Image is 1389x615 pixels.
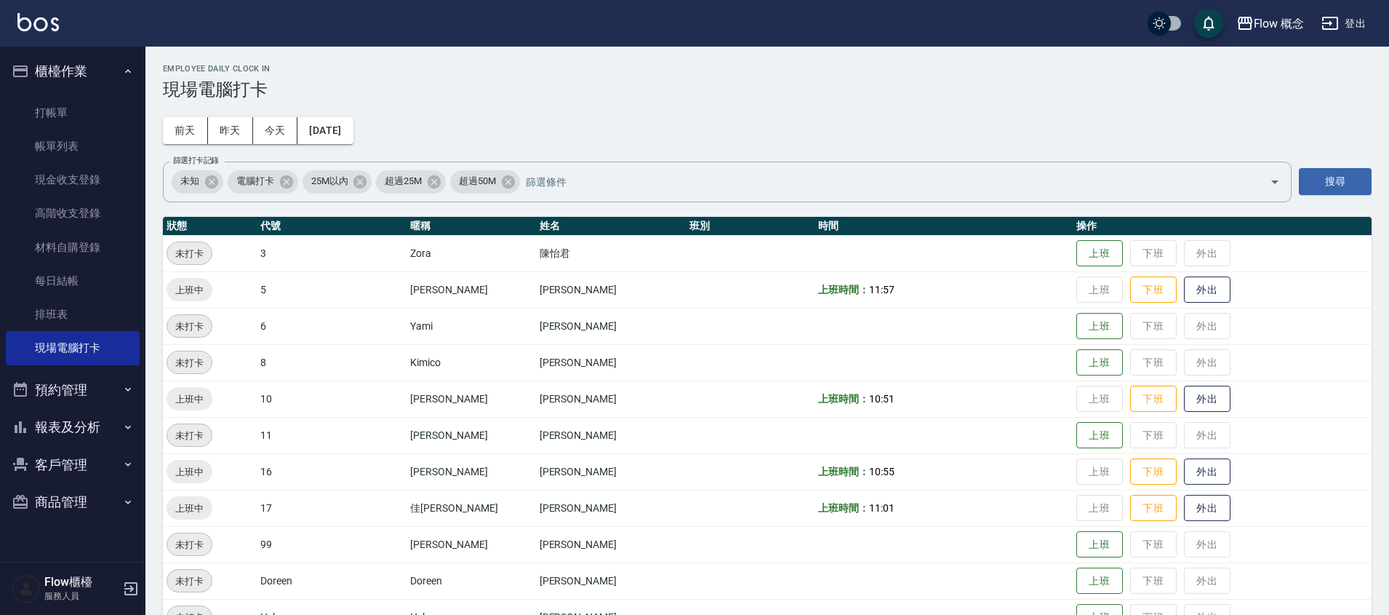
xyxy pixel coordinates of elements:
[303,174,357,189] span: 25M以內
[6,231,140,264] a: 材料自購登錄
[167,574,212,589] span: 未打卡
[1299,168,1372,195] button: 搜尋
[869,466,894,477] span: 10:55
[6,298,140,331] a: 排班表
[257,453,407,490] td: 16
[228,174,283,189] span: 電腦打卡
[1130,277,1177,303] button: 下班
[6,446,140,484] button: 客戶管理
[536,381,686,417] td: [PERSON_NAME]
[814,217,1073,236] th: 時間
[536,344,686,381] td: [PERSON_NAME]
[6,130,140,163] a: 帳單列表
[376,174,431,189] span: 超過25M
[869,393,894,405] span: 10:51
[167,392,212,407] span: 上班中
[1184,386,1230,413] button: 外出
[818,284,869,295] b: 上班時間：
[407,308,535,344] td: Yami
[167,246,212,261] span: 未打卡
[257,217,407,236] th: 代號
[536,563,686,599] td: [PERSON_NAME]
[1076,240,1123,267] button: 上班
[869,502,894,514] span: 11:01
[869,284,894,295] span: 11:57
[1076,568,1123,595] button: 上班
[818,393,869,405] b: 上班時間：
[208,117,253,144] button: 昨天
[686,217,814,236] th: 班別
[257,526,407,563] td: 99
[6,331,140,365] a: 現場電腦打卡
[6,264,140,298] a: 每日結帳
[6,163,140,197] a: 現金收支登錄
[1076,313,1123,340] button: 上班
[167,319,212,334] span: 未打卡
[257,563,407,599] td: Doreen
[167,282,212,298] span: 上班中
[407,526,535,563] td: [PERSON_NAME]
[450,170,520,194] div: 超過50M
[297,117,353,144] button: [DATE]
[536,490,686,526] td: [PERSON_NAME]
[450,174,505,189] span: 超過50M
[173,155,219,166] label: 篩選打卡記錄
[257,417,407,453] td: 11
[1230,9,1310,39] button: Flow 概念
[44,575,119,590] h5: Flow櫃檯
[167,355,212,370] span: 未打卡
[257,490,407,526] td: 17
[257,381,407,417] td: 10
[17,13,59,31] img: Logo
[1130,459,1177,485] button: 下班
[6,483,140,521] button: 商品管理
[1194,9,1223,38] button: save
[6,96,140,130] a: 打帳單
[228,170,298,194] div: 電腦打卡
[536,308,686,344] td: [PERSON_NAME]
[536,417,686,453] td: [PERSON_NAME]
[167,501,212,516] span: 上班中
[163,217,257,236] th: 狀態
[376,170,446,194] div: 超過25M
[407,417,535,453] td: [PERSON_NAME]
[1073,217,1372,236] th: 操作
[163,79,1372,100] h3: 現場電腦打卡
[536,453,686,490] td: [PERSON_NAME]
[257,344,407,381] td: 8
[1184,459,1230,485] button: 外出
[407,453,535,490] td: [PERSON_NAME]
[536,271,686,308] td: [PERSON_NAME]
[407,563,535,599] td: Doreen
[6,52,140,90] button: 櫃檯作業
[1184,277,1230,303] button: 外出
[172,170,223,194] div: 未知
[167,428,212,443] span: 未打卡
[257,271,407,308] td: 5
[172,174,208,189] span: 未知
[167,464,212,480] span: 上班中
[6,197,140,230] a: 高階收支登錄
[1184,495,1230,522] button: 外出
[1076,422,1123,449] button: 上班
[167,537,212,552] span: 未打卡
[407,490,535,526] td: 佳[PERSON_NAME]
[536,235,686,271] td: 陳怡君
[12,574,41,603] img: Person
[407,381,535,417] td: [PERSON_NAME]
[1130,386,1177,413] button: 下班
[163,64,1372,74] h2: Employee Daily Clock In
[522,169,1244,194] input: 篩選條件
[407,344,535,381] td: Kimico
[818,466,869,477] b: 上班時間：
[1316,10,1372,37] button: 登出
[1263,170,1286,194] button: Open
[1076,531,1123,558] button: 上班
[253,117,298,144] button: 今天
[407,235,535,271] td: Zora
[1254,15,1305,33] div: Flow 概念
[6,408,140,446] button: 報表及分析
[1130,495,1177,522] button: 下班
[257,235,407,271] td: 3
[257,308,407,344] td: 6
